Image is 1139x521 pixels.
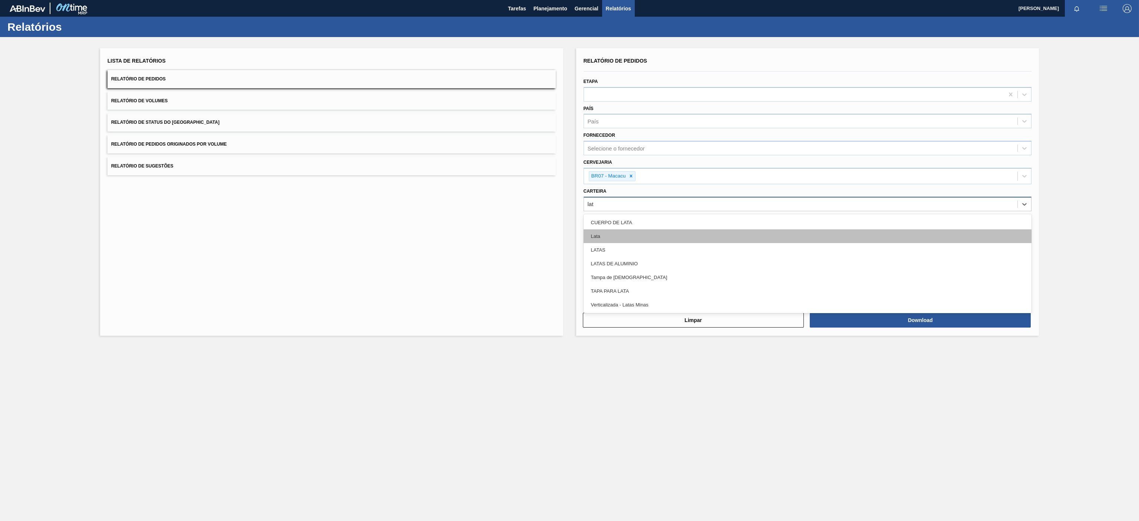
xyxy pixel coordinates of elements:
[7,23,139,31] h1: Relatórios
[810,313,1031,328] button: Download
[108,135,556,153] button: Relatório de Pedidos Originados por Volume
[584,79,598,84] label: Etapa
[108,92,556,110] button: Relatório de Volumes
[534,4,567,13] span: Planejamento
[584,298,1032,312] div: Verticalizada - Latas Minas
[584,133,615,138] label: Fornecedor
[584,243,1032,257] div: LATAS
[584,189,607,194] label: Carteira
[111,163,174,169] span: Relatório de Sugestões
[111,98,168,103] span: Relatório de Volumes
[575,4,598,13] span: Gerencial
[108,157,556,175] button: Relatório de Sugestões
[1065,3,1089,14] button: Notificações
[584,58,647,64] span: Relatório de Pedidos
[111,142,227,147] span: Relatório de Pedidos Originados por Volume
[508,4,526,13] span: Tarefas
[108,113,556,132] button: Relatório de Status do [GEOGRAPHIC_DATA]
[584,271,1032,284] div: Tampa de [DEMOGRAPHIC_DATA]
[584,216,1032,229] div: CUERPO DE LATA
[583,313,804,328] button: Limpar
[584,229,1032,243] div: Lata
[111,76,166,82] span: Relatório de Pedidos
[606,4,631,13] span: Relatórios
[584,160,612,165] label: Cervejaria
[1123,4,1132,13] img: Logout
[584,257,1032,271] div: LATAS DE ALUMINIO
[589,172,627,181] div: BR07 - Macacu
[1099,4,1108,13] img: userActions
[588,145,645,152] div: Selecione o fornecedor
[588,118,599,125] div: País
[584,106,594,111] label: País
[108,58,166,64] span: Lista de Relatórios
[111,120,219,125] span: Relatório de Status do [GEOGRAPHIC_DATA]
[10,5,45,12] img: TNhmsLtSVTkK8tSr43FrP2fwEKptu5GPRR3wAAAABJRU5ErkJggg==
[584,284,1032,298] div: TAPA PARA LATA
[108,70,556,88] button: Relatório de Pedidos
